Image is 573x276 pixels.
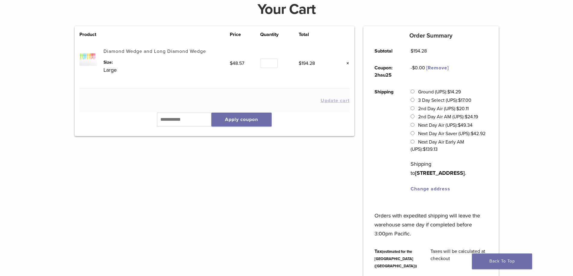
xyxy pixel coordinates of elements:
[412,65,415,71] span: $
[374,249,417,268] small: (estimated for the [GEOGRAPHIC_DATA] ([GEOGRAPHIC_DATA]))
[418,131,485,137] label: Next Day Air Saver (UPS):
[374,202,487,238] p: Orders with expedited shipping will leave the warehouse same day if completed before 3:00pm Pacific.
[70,2,503,17] h1: Your Cart
[411,48,427,54] bdi: 194.28
[368,59,404,83] th: Coupon: 2hau25
[103,59,230,65] dt: Size:
[471,131,485,137] bdi: 42.92
[418,97,471,103] label: 3 Day Select (UPS):
[299,60,315,66] bdi: 194.28
[465,114,478,120] bdi: 24.19
[465,114,467,120] span: $
[424,243,494,274] td: Taxes will be calculated at checkout
[418,114,478,120] label: 2nd Day Air AM (UPS):
[412,65,425,71] span: 0.00
[411,159,487,177] p: Shipping to .
[342,59,350,67] a: Remove this item
[458,97,471,103] bdi: 17.00
[471,131,473,137] span: $
[103,65,230,74] p: Large
[447,89,450,95] span: $
[458,97,461,103] span: $
[423,146,426,152] span: $
[472,253,532,269] a: Back To Top
[456,106,469,112] bdi: 20.11
[415,170,465,176] strong: [STREET_ADDRESS]
[230,60,233,66] span: $
[79,48,97,65] img: Diamond Wedge and Long Diamond Wedge
[458,122,461,128] span: $
[411,186,450,192] a: Change address
[260,31,299,38] th: Quantity
[321,98,350,103] button: Update cart
[423,146,438,152] bdi: 139.13
[404,59,456,83] td: -
[447,89,461,95] bdi: 14.29
[418,122,473,128] label: Next Day Air (UPS):
[230,31,260,38] th: Price
[299,31,333,38] th: Total
[426,65,449,71] a: Remove 2hau25 coupon
[211,113,272,126] button: Apply coupon
[103,48,206,54] a: Diamond Wedge and Long Diamond Wedge
[368,83,404,197] th: Shipping
[79,31,103,38] th: Product
[418,106,469,112] label: 2nd Day Air (UPS):
[368,243,424,274] th: Tax
[411,139,464,152] label: Next Day Air Early AM (UPS):
[458,122,473,128] bdi: 49.34
[411,48,413,54] span: $
[299,60,301,66] span: $
[363,32,499,39] h5: Order Summary
[418,89,461,95] label: Ground (UPS):
[230,60,244,66] bdi: 48.57
[456,106,459,112] span: $
[368,43,404,59] th: Subtotal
